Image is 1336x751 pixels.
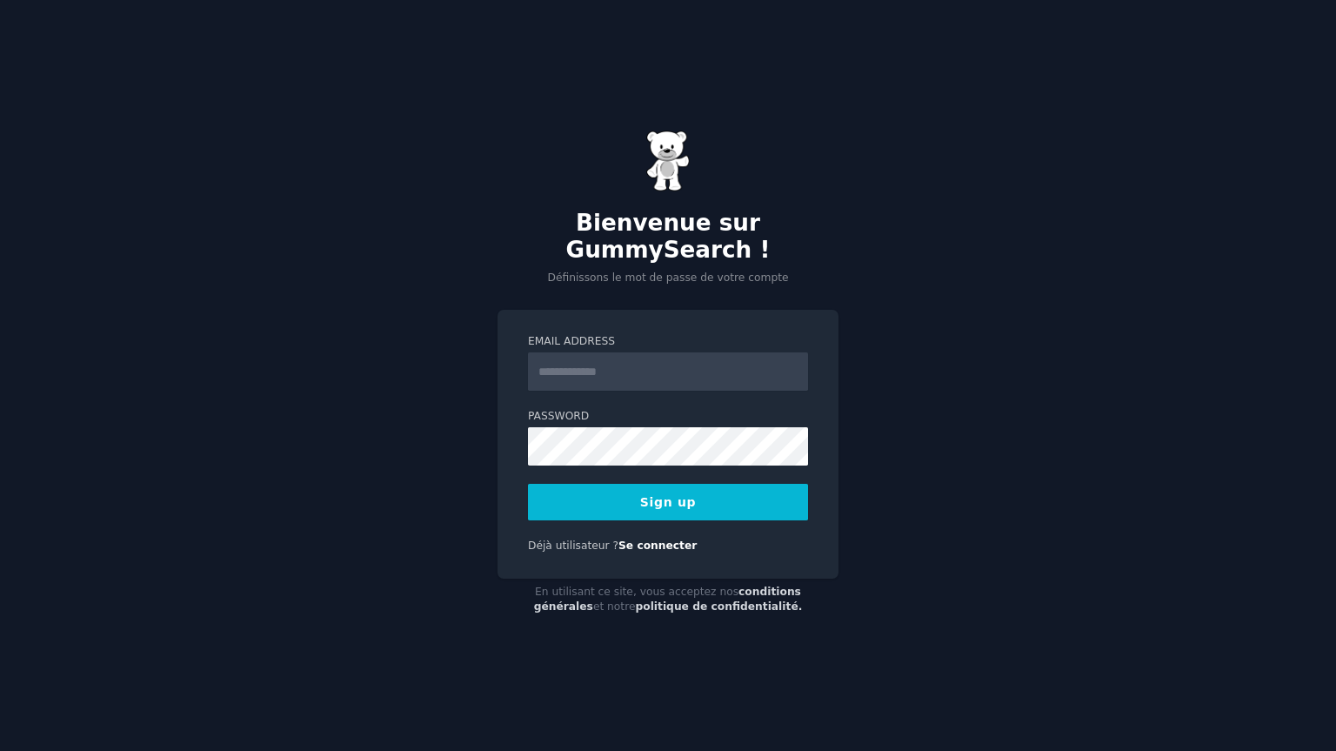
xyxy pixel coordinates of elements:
[528,409,808,425] label: Password
[547,272,788,284] font: Définissons le mot de passe de votre compte
[593,600,636,613] font: et notre
[618,540,697,552] a: Se connecter
[646,131,690,191] img: Ours en gélatine
[528,484,808,520] button: Sign up
[528,540,618,552] font: Déjà utilisateur ?
[535,586,738,598] font: En utilisant ce site, vous acceptez nos
[566,210,771,264] font: Bienvenue sur GummySearch !
[635,600,802,613] a: politique de confidentialité.
[528,334,808,350] label: Email Address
